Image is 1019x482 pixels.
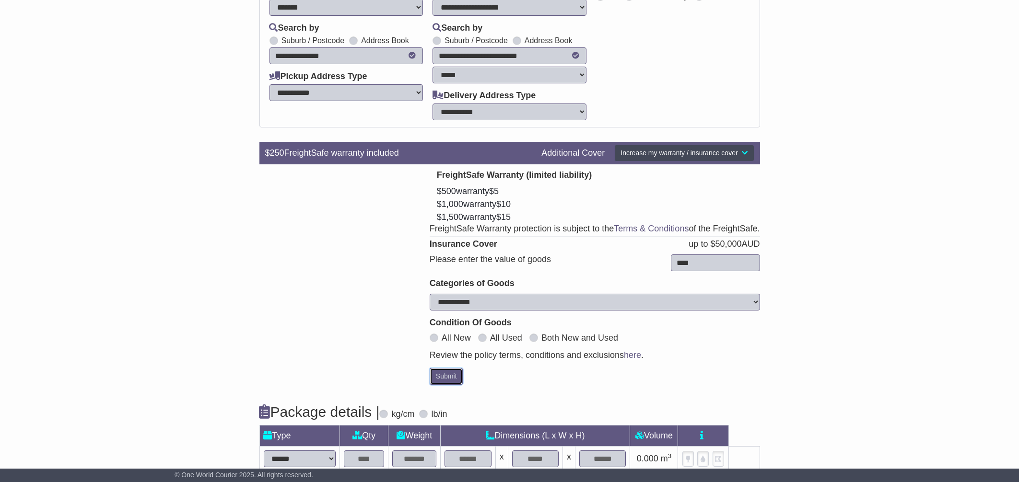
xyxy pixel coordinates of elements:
span: m [661,454,672,463]
td: Type [259,425,340,446]
label: Address Book [361,36,409,45]
label: Pickup Address Type [269,71,367,82]
span: $ [489,186,499,196]
a: Terms & Conditions [614,224,689,233]
span: 0.000 [637,454,658,463]
label: Address Book [525,36,573,45]
span: © One World Courier 2025. All rights reserved. [175,471,313,479]
td: Dimensions (L x W x H) [441,425,630,446]
span: 500 [442,186,456,196]
label: lb/in [431,409,447,420]
td: Volume [630,425,678,446]
button: $1,000warranty$10 [430,198,760,211]
div: Review the policy terms, conditions and exclusions . [430,350,760,361]
label: Suburb / Postcode [281,36,345,45]
div: $ FreightSafe warranty included [260,148,537,159]
label: Search by [433,23,482,34]
td: x [563,446,575,471]
b: Condition Of Goods [430,318,512,327]
div: Additional Cover [537,148,609,159]
td: Qty [340,425,388,446]
div: Please enter the value of goods [425,254,666,271]
b: Insurance Cover [430,239,497,249]
b: Categories of Goods [430,278,515,288]
span: 1,000 [442,199,463,209]
label: Delivery Address Type [433,91,536,101]
label: Both New and Used [541,333,618,344]
span: $ [496,212,511,222]
h4: Package details | [259,404,380,420]
div: up to $ AUD [684,239,764,250]
span: 1,500 [442,212,463,222]
span: 250 [270,148,284,158]
label: kg/cm [391,409,414,420]
span: 5 [494,186,499,196]
span: 50,000 [715,239,741,249]
span: $ [496,199,511,209]
td: x [495,446,508,471]
sup: 3 [668,452,672,459]
button: $500warranty$5 [430,185,760,198]
label: All Used [490,333,522,344]
button: Submit [430,368,463,385]
td: Weight [388,425,441,446]
button: $1,500warranty$15 [430,211,760,224]
div: FreightSafe Warranty protection is subject to the of the FreightSafe. [430,224,760,234]
span: 10 [501,199,511,209]
label: Search by [269,23,319,34]
button: Increase my warranty / insurance cover [614,145,754,161]
span: 15 [501,212,511,222]
b: FreightSafe Warranty (limited liability) [437,170,592,180]
a: here [624,350,641,360]
label: Suburb / Postcode [445,36,508,45]
span: Increase my warranty / insurance cover [621,149,738,157]
label: All New [442,333,471,344]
